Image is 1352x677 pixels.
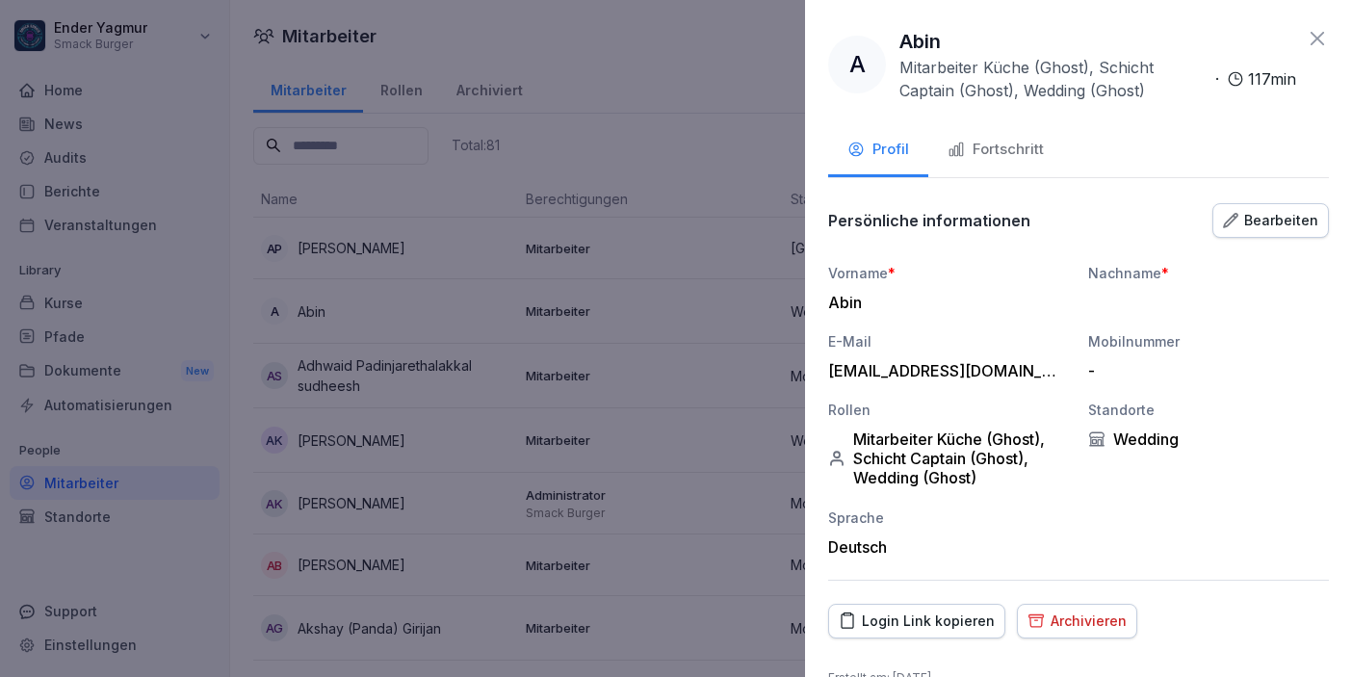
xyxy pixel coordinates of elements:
div: A [828,36,886,93]
button: Fortschritt [928,125,1063,177]
div: Archivieren [1027,611,1127,632]
div: Login Link kopieren [839,611,995,632]
button: Archivieren [1017,604,1137,638]
button: Login Link kopieren [828,604,1005,638]
div: Bearbeiten [1223,210,1318,231]
div: E-Mail [828,331,1069,352]
div: Nachname [1088,263,1329,283]
p: Persönliche informationen [828,211,1030,230]
p: Mitarbeiter Küche (Ghost), Schicht Captain (Ghost), Wedding (Ghost) [899,56,1208,102]
div: - [1088,361,1319,380]
p: 117 min [1248,67,1296,91]
div: Sprache [828,508,1069,528]
div: Profil [847,139,909,161]
p: Abin [899,27,941,56]
button: Bearbeiten [1212,203,1329,238]
div: Deutsch [828,537,1069,557]
div: [EMAIL_ADDRESS][DOMAIN_NAME] [828,361,1059,380]
div: Vorname [828,263,1069,283]
div: Wedding [1088,430,1329,449]
div: Standorte [1088,400,1329,420]
div: Rollen [828,400,1069,420]
div: · [899,56,1296,102]
div: Mitarbeiter Küche (Ghost), Schicht Captain (Ghost), Wedding (Ghost) [828,430,1069,487]
div: Fortschritt [948,139,1044,161]
div: Abin [828,293,1059,312]
div: Mobilnummer [1088,331,1329,352]
button: Profil [828,125,928,177]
